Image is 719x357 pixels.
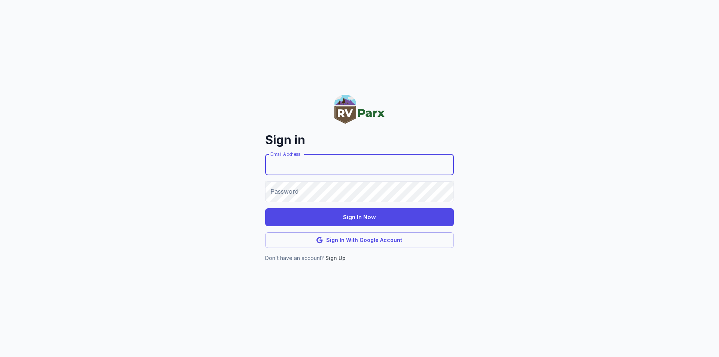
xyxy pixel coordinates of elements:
[265,208,454,226] button: Sign In Now
[265,132,454,148] h4: Sign in
[265,254,454,262] p: Don't have an account?
[265,232,454,248] button: Sign In With Google Account
[270,151,300,157] label: Email Address
[325,255,346,261] a: Sign Up
[334,95,385,124] img: RVParx.com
